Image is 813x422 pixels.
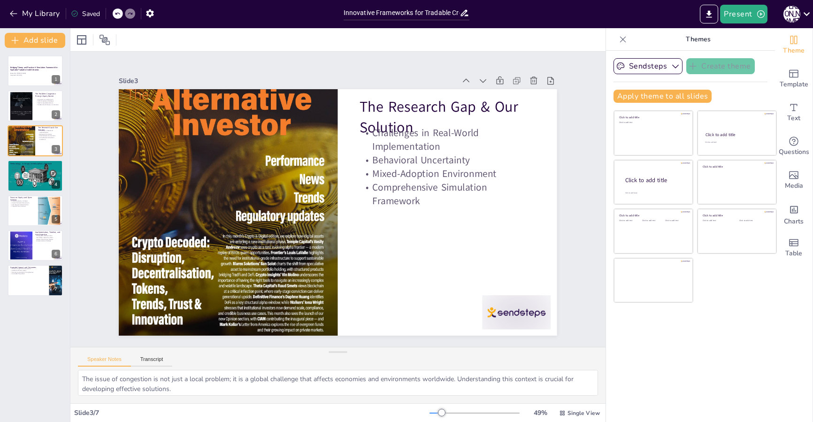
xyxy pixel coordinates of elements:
[38,130,60,133] p: Challenges in Real-World Implementation
[99,34,110,46] span: Position
[703,214,770,217] div: Click to add title
[705,141,767,144] div: Click to add text
[35,238,60,240] p: Robust Infrastructure Support
[52,75,60,84] div: 1
[10,266,46,269] p: Expected Impact and Outcomes
[8,125,63,156] div: https://cdn.sendsteps.com/images/logo/sendsteps_logo_white.pnghttps://cdn.sendsteps.com/images/lo...
[35,231,60,236] p: Implementation, Timeline, and Host Expertise
[78,370,598,396] textarea: Identifying and understanding the challenges in real-world implementation is critical for develop...
[739,220,769,222] div: Click to add text
[52,145,60,153] div: 3
[775,62,813,96] div: Add ready made slides
[360,97,535,138] p: The Research Gap & Our Solution
[630,28,766,51] p: Themes
[703,164,770,168] div: Click to add title
[568,409,600,417] span: Single View
[642,220,663,222] div: Click to add text
[700,5,718,23] button: Export to PowerPoint
[10,73,60,75] p: Researcher: [PERSON_NAME]
[360,126,535,153] p: Challenges in Real-World Implementation
[10,74,60,76] p: Generated with [URL]
[38,133,60,135] p: Behavioral Uncertainty
[7,6,64,21] button: My Library
[780,79,808,90] span: Template
[52,250,60,258] div: 6
[785,181,803,191] span: Media
[8,90,63,121] div: https://cdn.sendsteps.com/images/logo/sendsteps_logo_white.pnghttps://cdn.sendsteps.com/images/lo...
[10,162,60,165] p: Methodology: A 4-Stage, Interdisciplinary Approach
[784,216,804,227] span: Charts
[10,169,60,170] p: Integrated Simulation Framework Development
[619,214,686,217] div: Click to add title
[5,33,65,48] button: Add slide
[625,192,684,194] div: Click to add body
[10,268,46,270] p: Scientific Impact of the Framework
[783,5,800,23] button: [PERSON_NAME]
[703,220,732,222] div: Click to add text
[775,163,813,197] div: Add images, graphics, shapes or video
[360,153,535,167] p: Behavioral Uncertainty
[8,230,63,261] div: https://cdn.sendsteps.com/images/logo/sendsteps_logo_white.pnghttps://cdn.sendsteps.com/images/lo...
[78,356,131,367] button: Speaker Notes
[775,231,813,265] div: Add a table
[36,103,61,105] p: Tradable Credit Schemes as a Solution
[785,248,802,259] span: Table
[131,356,173,367] button: Transcript
[8,265,63,296] div: 7
[38,135,60,137] p: Mixed-Adoption Environment
[35,92,60,97] p: The Problem: Congestion Pricing's Equity Barrier
[52,110,60,119] div: 2
[783,46,805,56] span: Theme
[8,195,63,226] div: https://cdn.sendsteps.com/images/logo/sendsteps_logo_white.pnghttps://cdn.sendsteps.com/images/lo...
[783,6,800,23] div: [PERSON_NAME]
[52,180,60,189] div: 4
[38,126,60,131] p: The Research Gap & Our Solution
[36,102,61,104] p: Need for Equitable Solutions
[10,204,35,206] p: Commitment to Open Science
[10,165,60,167] p: Virtual Experiment for Data Collection
[36,98,61,100] p: Congestion as a Global Issue
[10,272,46,274] p: Overcoming Congestion Pricing Barriers
[36,100,61,102] p: Public Acceptance Challenges
[10,202,35,204] p: Diverse Participant Recruitment
[8,55,63,86] div: https://cdn.sendsteps.com/images/logo/sendsteps_logo_white.pnghttps://cdn.sendsteps.com/images/lo...
[10,200,35,202] p: Embedding Equity in Analysis
[686,58,755,74] button: Create theme
[35,237,60,238] p: World-Class Supervisory Team
[360,181,535,208] p: Comprehensive Simulation Framework
[10,205,35,207] p: Targeted Policy Scenarios
[614,90,712,103] button: Apply theme to all slides
[52,285,60,293] div: 7
[119,77,455,85] div: Slide 3
[74,32,89,47] div: Layout
[779,147,809,157] span: Questions
[619,115,686,119] div: Click to add title
[10,270,46,272] p: Societal and Policy Impact
[10,196,35,201] p: Focus on Equity and Open Science
[10,167,60,169] p: Deep Learning for Behavior Prediction
[614,58,683,74] button: Sendsteps
[10,170,60,172] p: Policy Testing and Analysis
[360,167,535,181] p: Mixed-Adoption Environment
[775,197,813,231] div: Add charts and graphs
[35,235,60,237] p: Structured 3-Year Work Plan
[775,96,813,130] div: Add text boxes
[71,9,100,18] div: Saved
[665,220,686,222] div: Click to add text
[8,160,63,191] div: https://cdn.sendsteps.com/images/logo/sendsteps_logo_white.pnghttps://cdn.sendsteps.com/images/lo...
[775,28,813,62] div: Change the overall theme
[74,408,430,417] div: Slide 3 / 7
[344,6,460,20] input: Insert title
[625,176,685,184] div: Click to add title
[775,130,813,163] div: Get real-time input from your audience
[35,240,60,242] p: Dissemination of Findings
[706,132,768,138] div: Click to add title
[787,113,800,123] span: Text
[619,220,640,222] div: Click to add text
[720,5,767,23] button: Present
[10,66,58,71] strong: Bridging Theory and Practice: A Simulation Framework for Equitable Tradable Credit Schemes
[529,408,552,417] div: 49 %
[10,273,46,275] p: Actionable Policy Briefs
[38,137,60,140] p: Comprehensive Simulation Framework
[619,122,686,124] div: Click to add text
